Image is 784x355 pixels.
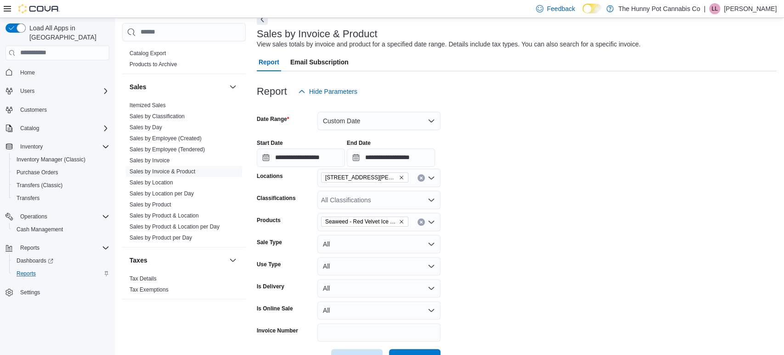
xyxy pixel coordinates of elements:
[9,153,113,166] button: Inventory Manager (Classic)
[257,327,298,334] label: Invoice Number
[257,40,641,49] div: View sales totals by invoice and product for a specified date range. Details include tax types. Y...
[582,4,602,13] input: Dark Mode
[130,201,171,208] a: Sales by Product
[17,123,109,134] span: Catalog
[13,224,67,235] a: Cash Management
[17,141,109,152] span: Inventory
[325,217,397,226] span: Seaweed - Red Velvet Ice Cream Pre-Roll - 5x0.5g
[317,257,440,275] button: All
[130,212,199,219] a: Sales by Product & Location
[317,279,440,298] button: All
[17,257,53,264] span: Dashboards
[9,192,113,205] button: Transfers
[17,270,36,277] span: Reports
[130,102,166,109] a: Itemized Sales
[227,81,238,92] button: Sales
[17,211,109,222] span: Operations
[18,4,60,13] img: Cova
[257,86,287,97] h3: Report
[17,226,63,233] span: Cash Management
[130,61,177,68] a: Products to Archive
[704,3,705,14] p: |
[2,210,113,223] button: Operations
[130,50,166,57] span: Catalog Export
[17,242,109,253] span: Reports
[417,174,425,182] button: Clear input
[130,235,192,241] a: Sales by Product per Day
[130,82,147,92] h3: Sales
[9,254,113,267] a: Dashboards
[257,149,345,167] input: Press the down key to open a popover containing a calendar.
[130,256,147,265] h3: Taxes
[257,261,281,268] label: Use Type
[309,87,357,96] span: Hide Parameters
[399,219,404,224] button: Remove Seaweed - Red Velvet Ice Cream Pre-Roll - 5x0.5g from selection in this group
[20,244,39,252] span: Reports
[130,179,173,186] span: Sales by Location
[17,123,43,134] button: Catalog
[257,115,289,123] label: Date Range
[17,67,39,78] a: Home
[13,255,109,266] span: Dashboards
[13,224,109,235] span: Cash Management
[130,113,185,120] a: Sales by Classification
[257,29,378,40] h3: Sales by Invoice & Product
[2,140,113,153] button: Inventory
[317,301,440,320] button: All
[317,112,440,130] button: Custom Date
[2,286,113,299] button: Settings
[9,179,113,192] button: Transfers (Classic)
[20,87,34,95] span: Users
[26,23,109,42] span: Load All Apps in [GEOGRAPHIC_DATA]
[257,239,282,246] label: Sale Type
[13,180,109,191] span: Transfers (Classic)
[130,223,220,230] span: Sales by Product & Location per Day
[130,286,169,293] a: Tax Exemptions
[321,217,408,227] span: Seaweed - Red Velvet Ice Cream Pre-Roll - 5x0.5g
[317,235,440,253] button: All
[290,53,349,71] span: Email Subscription
[130,275,157,282] a: Tax Details
[130,190,194,197] span: Sales by Location per Day
[294,82,361,101] button: Hide Parameters
[17,156,85,163] span: Inventory Manager (Classic)
[17,182,62,189] span: Transfers (Classic)
[13,255,57,266] a: Dashboards
[257,305,293,312] label: Is Online Sale
[582,13,583,14] span: Dark Mode
[547,4,575,13] span: Feedback
[17,104,109,115] span: Customers
[17,242,43,253] button: Reports
[17,195,39,202] span: Transfers
[9,166,113,179] button: Purchase Orders
[130,50,166,57] a: Catalog Export
[130,102,166,109] span: Itemized Sales
[17,211,51,222] button: Operations
[257,139,283,147] label: Start Date
[6,62,109,323] nav: Complex example
[347,139,371,147] label: End Date
[2,103,113,116] button: Customers
[2,66,113,79] button: Home
[130,146,205,153] a: Sales by Employee (Tendered)
[399,175,404,180] button: Remove 3476 Glen Erin Dr from selection in this group
[20,289,40,296] span: Settings
[130,82,226,92] button: Sales
[257,217,281,224] label: Products
[428,196,435,204] button: Open list of options
[321,172,408,183] span: 3476 Glen Erin Dr
[20,125,39,132] span: Catalog
[20,143,43,150] span: Inventory
[257,172,283,180] label: Locations
[13,167,109,178] span: Purchase Orders
[17,286,109,298] span: Settings
[2,241,113,254] button: Reports
[130,157,169,164] a: Sales by Invoice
